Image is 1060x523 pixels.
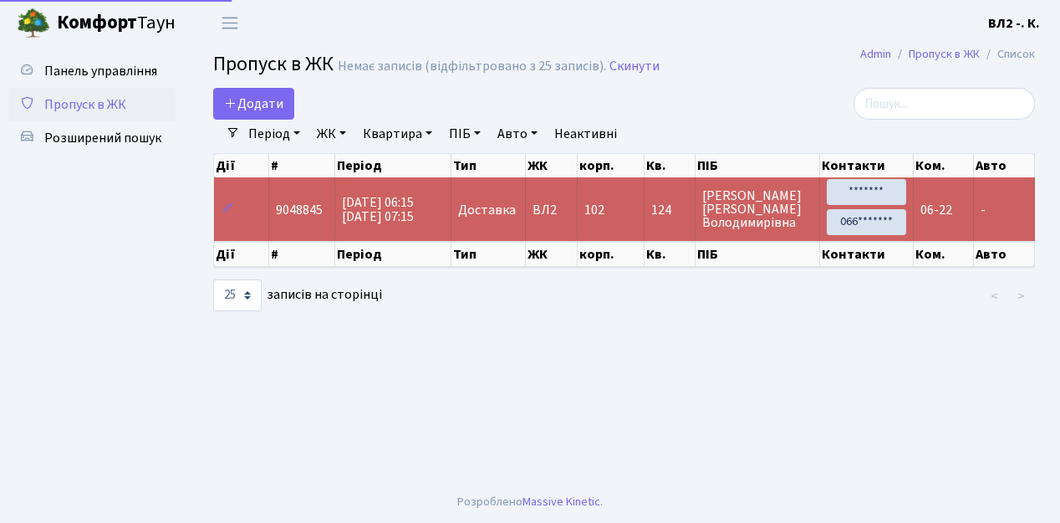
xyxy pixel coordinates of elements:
[213,279,262,311] select: записів на сторінці
[981,201,986,219] span: -
[44,129,161,147] span: Розширений пошук
[914,242,975,267] th: Ком.
[820,154,914,177] th: Контакти
[645,154,696,177] th: Кв.
[696,154,820,177] th: ПІБ
[645,242,696,267] th: Кв.
[8,54,176,88] a: Панель управління
[310,120,353,148] a: ЖК
[920,201,952,219] span: 06-22
[860,45,891,63] a: Admin
[442,120,487,148] a: ПІБ
[356,120,439,148] a: Квартира
[609,59,660,74] a: Скинути
[214,242,269,267] th: Дії
[533,203,570,217] span: ВЛ2
[578,154,645,177] th: корп.
[44,95,126,114] span: Пропуск в ЖК
[338,59,606,74] div: Немає записів (відфільтровано з 25 записів).
[702,189,813,229] span: [PERSON_NAME] [PERSON_NAME] Володимирівна
[651,203,688,217] span: 124
[854,88,1035,120] input: Пошук...
[988,14,1040,33] b: ВЛ2 -. К.
[242,120,307,148] a: Період
[974,154,1035,177] th: Авто
[342,193,414,226] span: [DATE] 06:15 [DATE] 07:15
[214,154,269,177] th: Дії
[224,95,283,113] span: Додати
[457,493,603,511] div: Розроблено .
[269,242,335,267] th: #
[522,493,600,510] a: Massive Kinetic
[548,120,624,148] a: Неактивні
[57,9,176,38] span: Таун
[835,37,1060,72] nav: breadcrumb
[276,201,323,219] span: 9048845
[988,13,1040,33] a: ВЛ2 -. К.
[213,279,382,311] label: записів на сторінці
[526,242,578,267] th: ЖК
[213,88,294,120] a: Додати
[820,242,914,267] th: Контакти
[209,9,251,37] button: Переключити навігацію
[458,203,516,217] span: Доставка
[8,121,176,155] a: Розширений пошук
[335,242,451,267] th: Період
[213,49,334,79] span: Пропуск в ЖК
[57,9,137,36] b: Комфорт
[335,154,451,177] th: Період
[526,154,578,177] th: ЖК
[451,242,526,267] th: Тип
[909,45,980,63] a: Пропуск в ЖК
[17,7,50,40] img: logo.png
[451,154,526,177] th: Тип
[491,120,544,148] a: Авто
[696,242,820,267] th: ПІБ
[44,62,157,80] span: Панель управління
[269,154,335,177] th: #
[980,45,1035,64] li: Список
[974,242,1035,267] th: Авто
[584,201,604,219] span: 102
[8,88,176,121] a: Пропуск в ЖК
[914,154,975,177] th: Ком.
[578,242,645,267] th: корп.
